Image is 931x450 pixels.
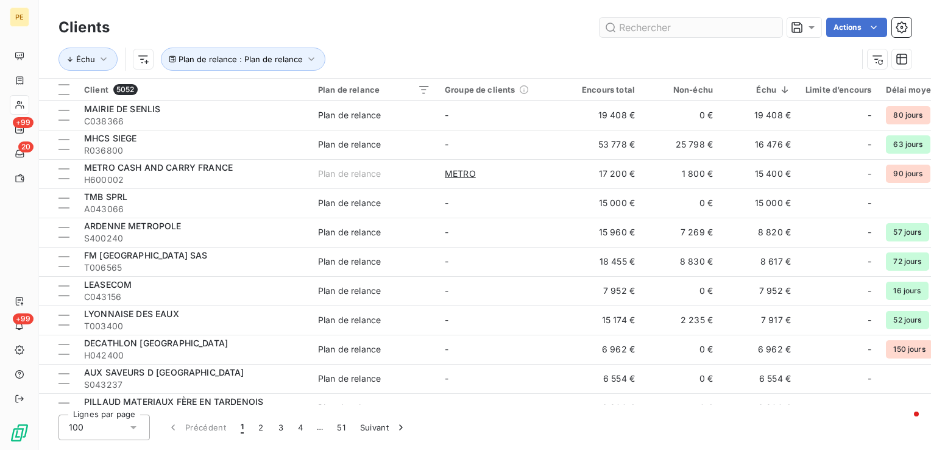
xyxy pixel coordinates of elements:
span: Client [84,85,108,95]
span: 57 jours [886,223,929,241]
span: 63 jours [886,135,930,154]
button: 51 [330,415,353,440]
div: Non-échu [650,85,713,95]
span: - [445,227,448,237]
td: 2 235 € [642,305,720,335]
div: Plan de relance [318,314,381,326]
span: AUX SAVEURS D [GEOGRAPHIC_DATA] [84,367,244,377]
div: Plan de relance [318,343,381,355]
td: 7 917 € [720,305,798,335]
td: 0 € [642,276,720,305]
span: 90 jours [886,165,930,183]
span: - [868,168,871,180]
td: 6 554 € [720,364,798,393]
td: 8 617 € [720,247,798,276]
td: 25 798 € [642,130,720,159]
span: A043066 [84,203,303,215]
span: … [310,418,330,437]
span: LYONNAISE DES EAUX [84,309,179,319]
div: Plan de relance [318,197,381,209]
span: - [868,226,871,238]
td: 0 € [642,101,720,130]
span: +99 [13,117,34,128]
div: Plan de relance [318,168,381,180]
span: Groupe de clients [445,85,515,95]
div: Plan de relance [318,285,381,297]
td: 15 400 € [720,159,798,188]
div: Plan de relance [318,226,381,238]
td: 0 € [642,364,720,393]
span: - [445,315,448,325]
span: - [868,314,871,326]
td: 15 000 € [564,188,642,218]
span: S043237 [84,379,303,391]
span: H600002 [84,174,303,186]
button: 1 [233,415,251,440]
span: - [868,109,871,121]
span: - [868,373,871,385]
span: - [868,197,871,209]
span: METRO CASH AND CARRY FRANCE [84,162,233,173]
span: - [445,373,448,384]
button: 3 [271,415,291,440]
span: 72 jours [886,252,929,271]
td: 18 455 € [564,247,642,276]
span: T006565 [84,262,303,274]
span: - [868,255,871,268]
td: 15 000 € [720,188,798,218]
span: MAIRIE DE SENLIS [84,104,160,114]
span: - [445,256,448,266]
div: Plan de relance [318,109,381,121]
button: Précédent [160,415,233,440]
div: PE [10,7,29,27]
span: METRO [445,168,476,180]
td: 6 962 € [720,335,798,364]
input: Rechercher [600,18,782,37]
a: +99 [10,120,29,139]
span: R036800 [84,145,303,157]
span: - [445,285,448,296]
span: LEASECOM [84,279,132,290]
button: 2 [251,415,271,440]
button: Suivant [353,415,414,440]
span: - [868,138,871,151]
td: 7 269 € [642,218,720,247]
span: 20 [18,141,34,152]
span: 5052 [113,84,138,95]
span: FM [GEOGRAPHIC_DATA] SAS [84,250,208,260]
span: H042400 [84,349,303,362]
iframe: Intercom live chat [890,409,919,438]
span: - [445,139,448,149]
span: - [868,402,871,414]
button: Plan de relance : Plan de relance [161,48,325,71]
h3: Clients [58,16,110,38]
span: ARDENNE METROPOLE [84,221,182,231]
div: Plan de relance [318,402,381,414]
td: 19 408 € [564,101,642,130]
td: 7 952 € [720,276,798,305]
span: S400240 [84,232,303,245]
span: Échu [76,54,95,64]
td: 15 174 € [564,305,642,335]
span: 52 jours [886,311,929,329]
span: - [445,198,448,208]
td: 17 200 € [564,159,642,188]
td: 1 800 € [642,159,720,188]
td: 53 778 € [564,130,642,159]
div: Plan de relance [318,255,381,268]
button: Actions [826,18,887,37]
td: 6 962 € [564,335,642,364]
button: Échu [58,48,118,71]
td: 8 820 € [720,218,798,247]
span: 16 jours [886,282,928,300]
span: - [868,343,871,355]
div: Limite d’encours [805,85,871,95]
span: 1 [241,421,244,434]
span: +99 [13,313,34,324]
div: Plan de relance [318,373,381,385]
div: Encours total [572,85,635,95]
td: 19 408 € [720,101,798,130]
span: Plan de relance : Plan de relance [179,54,303,64]
td: 6 300 € [720,393,798,423]
td: 15 960 € [564,218,642,247]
